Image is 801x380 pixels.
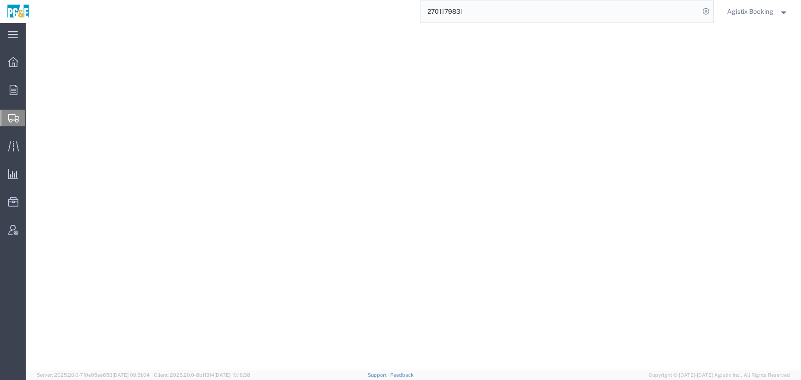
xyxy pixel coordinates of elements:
button: Agistix Booking [727,6,789,17]
span: Agistix Booking [727,6,773,17]
span: Client: 2025.20.0-8b113f4 [154,372,250,378]
iframe: FS Legacy Container [26,23,801,370]
span: Copyright © [DATE]-[DATE] Agistix Inc., All Rights Reserved [649,371,790,379]
img: logo [6,5,30,18]
span: [DATE] 09:51:04 [112,372,150,378]
input: Search for shipment number, reference number [420,0,700,22]
span: Server: 2025.20.0-710e05ee653 [37,372,150,378]
a: Support [368,372,391,378]
span: [DATE] 10:16:38 [214,372,250,378]
a: Feedback [390,372,414,378]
